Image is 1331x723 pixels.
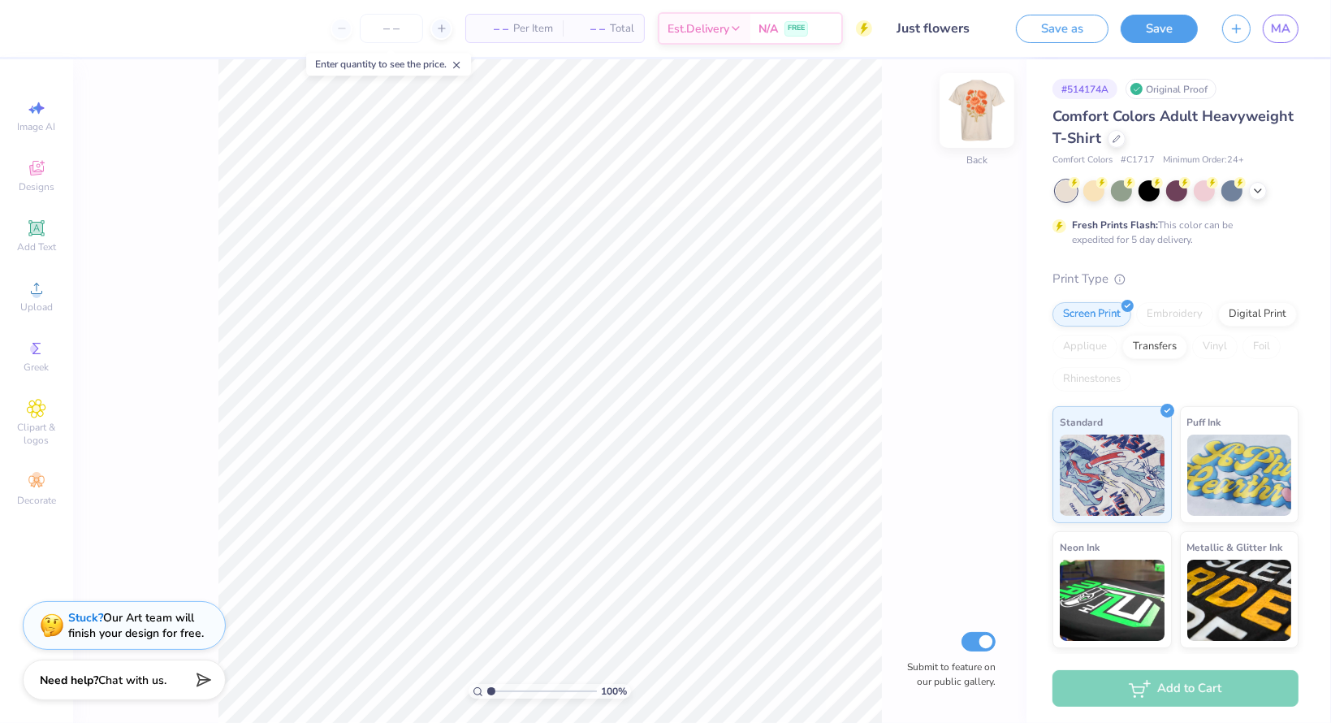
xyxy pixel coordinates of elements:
[1126,79,1216,99] div: Original Proof
[19,180,54,193] span: Designs
[306,53,471,76] div: Enter quantity to see the price.
[1052,270,1299,288] div: Print Type
[17,494,56,507] span: Decorate
[1187,413,1221,431] span: Puff Ink
[1072,219,1158,232] strong: Fresh Prints Flash:
[1052,302,1131,327] div: Screen Print
[573,20,605,37] span: – –
[1192,335,1238,359] div: Vinyl
[8,421,65,447] span: Clipart & logos
[1187,539,1283,556] span: Metallic & Glitter Ink
[1060,435,1165,516] img: Standard
[1263,15,1299,43] a: MA
[1121,154,1155,167] span: # C1717
[68,610,204,641] div: Our Art team will finish your design for free.
[40,673,98,688] strong: Need help?
[1271,19,1290,38] span: MA
[1072,218,1272,247] div: This color can be expedited for 5 day delivery.
[1242,335,1281,359] div: Foil
[1121,15,1198,43] button: Save
[788,23,805,34] span: FREE
[1122,335,1187,359] div: Transfers
[1052,335,1117,359] div: Applique
[20,301,53,314] span: Upload
[1052,79,1117,99] div: # 514174A
[24,361,50,374] span: Greek
[1136,302,1213,327] div: Embroidery
[944,78,1009,143] img: Back
[898,660,996,689] label: Submit to feature on our public gallery.
[1060,560,1165,641] img: Neon Ink
[1163,154,1244,167] span: Minimum Order: 24 +
[1052,154,1113,167] span: Comfort Colors
[966,154,987,168] div: Back
[1052,367,1131,392] div: Rhinestones
[18,120,56,133] span: Image AI
[601,684,627,699] span: 100 %
[1218,302,1297,327] div: Digital Print
[758,20,778,37] span: N/A
[1060,539,1100,556] span: Neon Ink
[1187,435,1292,516] img: Puff Ink
[68,610,103,626] strong: Stuck?
[513,20,553,37] span: Per Item
[476,20,508,37] span: – –
[360,14,423,43] input: – –
[17,240,56,253] span: Add Text
[1060,413,1103,431] span: Standard
[98,673,166,688] span: Chat with us.
[1016,15,1108,43] button: Save as
[610,20,634,37] span: Total
[1052,106,1294,148] span: Comfort Colors Adult Heavyweight T-Shirt
[1187,560,1292,641] img: Metallic & Glitter Ink
[668,20,729,37] span: Est. Delivery
[884,12,1004,45] input: Untitled Design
